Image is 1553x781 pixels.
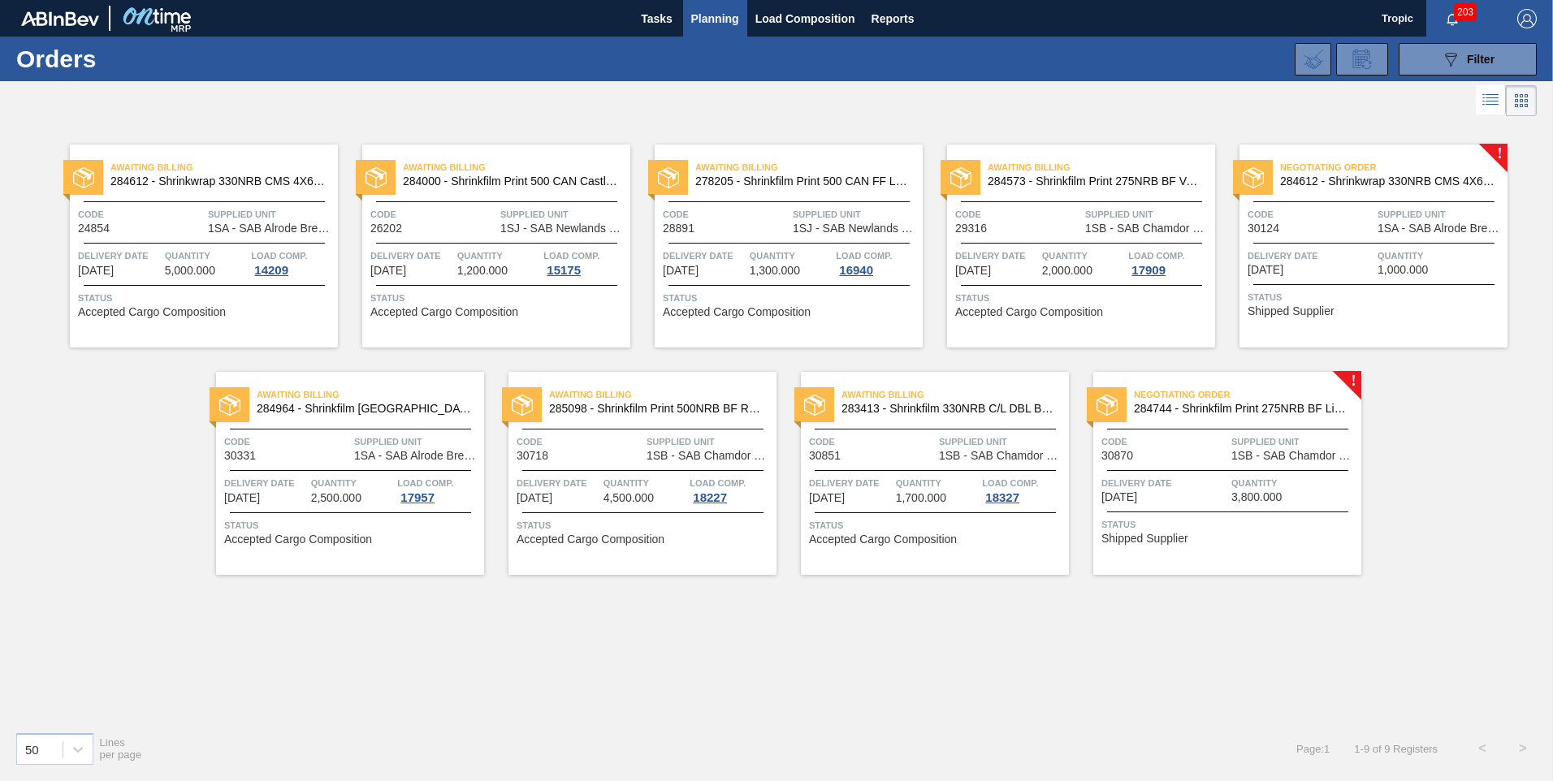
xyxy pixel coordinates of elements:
div: Order Review Request [1336,43,1388,76]
span: Status [224,517,480,533]
span: Code [663,206,789,222]
a: statusAwaiting Billing284612 - Shrinkwrap 330NRB CMS 4X6 PUCode24854Supplied Unit1SA - SAB Alrode... [45,145,338,347]
img: status [366,167,387,188]
span: 1 - 9 of 9 Registers [1354,743,1438,755]
span: 4,500.000 [603,492,654,504]
span: Supplied Unit [793,206,919,222]
a: statusAwaiting Billing283413 - Shrinkfilm 330NRB C/L DBL Booster 2Code30851Supplied Unit1SB - SAB... [776,372,1069,575]
span: Status [1101,516,1357,533]
span: Code [224,434,350,450]
span: 30331 [224,450,256,462]
button: > [1503,728,1543,769]
span: Status [1248,289,1503,305]
span: 07/07/2025 [955,265,991,277]
span: 1SA - SAB Alrode Brewery [354,450,480,462]
span: 02/14/2025 [370,265,406,277]
span: 5,000.000 [165,265,215,277]
span: 1,300.000 [750,265,800,277]
span: Supplied Unit [208,206,334,222]
span: Supplied Unit [1085,206,1211,222]
span: Status [517,517,772,533]
span: Load Comp. [1128,248,1184,264]
span: Accepted Cargo Composition [809,533,957,546]
a: statusAwaiting Billing285098 - Shrinkfilm Print 500NRB BF RubyCode30718Supplied Unit1SB - SAB Cha... [484,372,776,575]
span: Negotiating Order [1134,386,1361,403]
span: 1,000.000 [1378,264,1428,276]
img: status [1097,395,1118,416]
span: 1SB - SAB Chamdor Brewery [1085,222,1211,235]
span: Delivery Date [809,475,892,491]
span: 3,800.000 [1231,491,1282,503]
span: Quantity [457,248,540,264]
span: Delivery Date [517,475,599,491]
div: 16940 [836,264,876,277]
a: !statusNegotiating Order284612 - Shrinkwrap 330NRB CMS 4X6 PUCode30124Supplied Unit1SA - SAB Alro... [1215,145,1508,347]
span: 284964 - Shrinkfilm 330NRB Castle (Hogwarts) [257,403,471,415]
span: 278205 - Shrinkfilm Print 500 CAN FF Lem 2020 [695,175,910,188]
span: Quantity [311,475,394,491]
span: Awaiting Billing [403,159,630,175]
img: status [73,167,94,188]
span: 08/05/2025 [224,492,260,504]
span: 01/05/2025 [78,265,114,277]
span: Delivery Date [1101,475,1227,491]
img: TNhmsLtSVTkK8tSr43FrP2fwEKptu5GPRR3wAAAABJRU5ErkJggg== [21,11,99,26]
img: Logout [1517,9,1537,28]
span: 1SB - SAB Chamdor Brewery [1231,450,1357,462]
span: Quantity [603,475,686,491]
div: 50 [25,742,39,756]
span: 24854 [78,222,110,235]
span: Awaiting Billing [257,386,484,403]
a: statusAwaiting Billing284964 - Shrinkfilm [GEOGRAPHIC_DATA] ([GEOGRAPHIC_DATA])Code30331Supplied ... [192,372,484,575]
span: 1SB - SAB Chamdor Brewery [647,450,772,462]
a: Load Comp.18227 [690,475,772,504]
span: Tasks [639,9,675,28]
a: !statusNegotiating Order284744 - Shrinkfilm Print 275NRB BF Litchi PUCode30870Supplied Unit1SB - ... [1069,372,1361,575]
span: 26202 [370,222,402,235]
span: 28891 [663,222,694,235]
span: Code [78,206,204,222]
span: Quantity [1378,248,1503,264]
div: 17909 [1128,264,1169,277]
span: Load Comp. [690,475,746,491]
span: 1,700.000 [896,492,946,504]
span: Planning [691,9,739,28]
span: 29316 [955,222,987,235]
span: Supplied Unit [939,434,1065,450]
span: Shipped Supplier [1101,533,1188,545]
span: Code [370,206,496,222]
a: statusAwaiting Billing278205 - Shrinkfilm Print 500 CAN FF Lem 2020Code28891Supplied Unit1SJ - SA... [630,145,923,347]
span: 284744 - Shrinkfilm Print 275NRB BF Litchi PU [1134,403,1348,415]
span: 283413 - Shrinkfilm 330NRB C/L DBL Booster 2 [841,403,1056,415]
span: Page : 1 [1296,743,1330,755]
span: Load Comp. [836,248,892,264]
span: Status [809,517,1065,533]
span: 203 [1454,3,1477,21]
span: Supplied Unit [500,206,626,222]
a: Load Comp.14209 [251,248,334,277]
span: Quantity [896,475,979,491]
span: 1,200.000 [457,265,508,277]
span: 284573 - Shrinkfilm Print 275NRB BF Vogue PU [988,175,1202,188]
img: status [804,395,825,416]
span: Quantity [1042,248,1125,264]
span: 06/07/2025 [663,265,699,277]
span: 30870 [1101,450,1133,462]
div: 18227 [690,491,730,504]
span: Quantity [1231,475,1357,491]
span: 30124 [1248,222,1279,235]
a: statusAwaiting Billing284573 - Shrinkfilm Print 275NRB BF Vogue PUCode29316Supplied Unit1SB - SAB... [923,145,1215,347]
h1: Orders [16,50,259,68]
span: Load Comp. [397,475,453,491]
span: Load Comp. [982,475,1038,491]
div: Import Order Negotiation [1295,43,1331,76]
span: Status [370,290,626,306]
span: Reports [872,9,915,28]
span: 08/21/2025 [809,492,845,504]
span: 1SB - SAB Chamdor Brewery [939,450,1065,462]
span: Accepted Cargo Composition [224,533,372,546]
span: 1SA - SAB Alrode Brewery [208,222,334,235]
span: Code [1101,434,1227,450]
span: Shipped Supplier [1248,305,1335,317]
div: Card Vision [1506,85,1537,116]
